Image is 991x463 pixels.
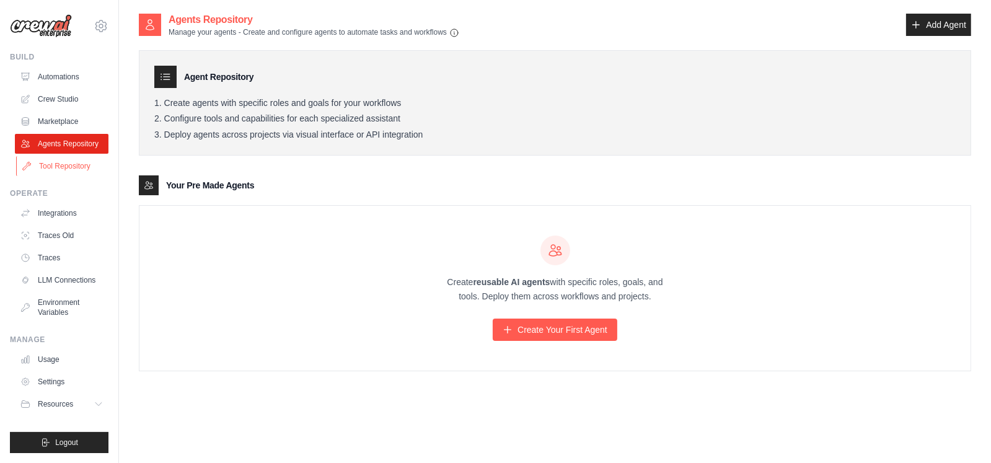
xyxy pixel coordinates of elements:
[493,319,617,341] a: Create Your First Agent
[184,71,253,83] h3: Agent Repository
[55,438,78,448] span: Logout
[166,179,254,192] h3: Your Pre Made Agents
[15,226,108,245] a: Traces Old
[169,27,459,38] p: Manage your agents - Create and configure agents to automate tasks and workflows
[15,270,108,290] a: LLM Connections
[906,14,971,36] a: Add Agent
[10,52,108,62] div: Build
[15,67,108,87] a: Automations
[15,248,108,268] a: Traces
[15,394,108,414] button: Resources
[15,350,108,369] a: Usage
[10,14,72,38] img: Logo
[15,89,108,109] a: Crew Studio
[154,113,956,125] li: Configure tools and capabilities for each specialized assistant
[15,203,108,223] a: Integrations
[154,130,956,141] li: Deploy agents across projects via visual interface or API integration
[16,156,110,176] a: Tool Repository
[10,335,108,345] div: Manage
[38,399,73,409] span: Resources
[10,188,108,198] div: Operate
[436,275,674,304] p: Create with specific roles, goals, and tools. Deploy them across workflows and projects.
[15,134,108,154] a: Agents Repository
[10,432,108,453] button: Logout
[154,98,956,109] li: Create agents with specific roles and goals for your workflows
[15,112,108,131] a: Marketplace
[15,293,108,322] a: Environment Variables
[169,12,459,27] h2: Agents Repository
[15,372,108,392] a: Settings
[473,277,550,287] strong: reusable AI agents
